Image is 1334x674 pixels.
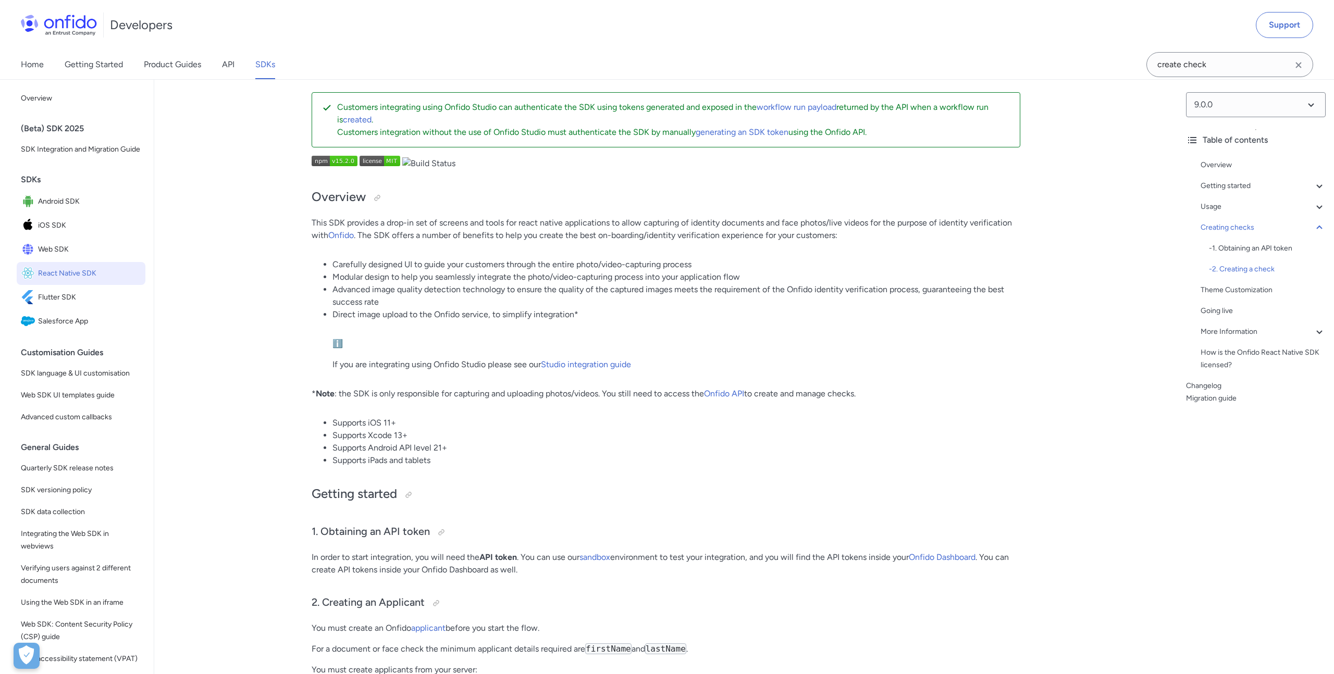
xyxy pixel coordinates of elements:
[17,558,145,591] a: Verifying users against 2 different documents
[1209,263,1326,276] div: - 2. Creating a check
[21,596,141,609] span: Using the Web SDK in an iframe
[21,314,38,329] img: IconSalesforce App
[337,126,1011,139] p: Customers integration without the use of Onfido Studio must authenticate the SDK by manually usin...
[17,262,145,285] a: IconReact Native SDKReact Native SDK
[579,552,610,562] a: sandbox
[1201,159,1326,171] a: Overview
[21,266,38,281] img: IconReact Native SDK
[17,310,145,333] a: IconSalesforce AppSalesforce App
[343,115,372,124] a: created
[337,101,1011,126] p: Customers integrating using Onfido Studio can authenticate the SDK using tokens generated and exp...
[17,286,145,309] a: IconFlutter SDKFlutter SDK
[312,643,1020,655] p: For a document or face check the minimum applicant details required are and .
[1256,12,1313,38] a: Support
[38,218,141,233] span: iOS SDK
[144,50,201,79] a: Product Guides
[328,230,354,240] a: Onfido
[110,17,172,33] h1: Developers
[909,552,975,562] a: Onfido Dashboard
[332,358,999,371] p: If you are integrating using Onfido Studio please see our
[1186,380,1326,392] a: Changelog
[21,462,141,475] span: Quarterly SDK release notes
[21,506,141,518] span: SDK data collection
[21,50,44,79] a: Home
[21,528,141,553] span: Integrating the Web SDK in webviews
[1201,201,1326,213] a: Usage
[332,429,1020,442] li: Supports Xcode 13+
[21,367,141,380] span: SDK language & UI customisation
[411,623,446,633] a: applicant
[332,283,1020,308] li: Advanced image quality detection technology to ensure the quality of the captured images meets th...
[17,458,145,479] a: Quarterly SDK release notes
[1201,221,1326,234] div: Creating checks
[1201,326,1326,338] a: More Information
[312,189,1020,206] h2: Overview
[17,238,145,261] a: IconWeb SDKWeb SDK
[255,50,275,79] a: SDKs
[312,551,1020,576] p: In order to start integration, you will need the . You can use our environment to test your integ...
[541,359,631,369] a: Studio integration guide
[1209,242,1326,255] a: -1. Obtaining an API token
[14,643,40,669] button: Open Preferences
[316,389,335,398] strong: Note
[38,266,141,281] span: React Native SDK
[21,618,141,643] span: Web SDK: Content Security Policy (CSP) guide
[21,653,141,665] span: SDK accessibility statement (VPAT)
[21,290,38,305] img: IconFlutter SDK
[17,523,145,557] a: Integrating the Web SDK in webviews
[17,363,145,384] a: SDK language & UI customisation
[21,484,141,496] span: SDK versioning policy
[1201,180,1326,192] div: Getting started
[17,407,145,428] a: Advanced custom callbacks
[222,50,234,79] a: API
[332,271,1020,283] li: Modular design to help you seamlessly integrate the photo/video-capturing process into your appli...
[1146,52,1313,77] input: Onfido search input field
[332,454,1020,467] li: Supports iPads and tablets
[17,190,145,213] a: IconAndroid SDKAndroid SDK
[21,143,141,156] span: SDK Integration and Migration Guide
[402,157,455,170] img: Build Status
[17,480,145,501] a: SDK versioning policy
[312,622,1020,634] p: You must create an Onfido before you start the flow.
[17,502,145,522] a: SDK data collection
[17,614,145,647] a: Web SDK: Content Security Policy (CSP) guide
[312,156,357,166] img: npm
[312,388,1020,400] p: * : the SDK is only responsible for capturing and uploading photos/videos. You still need to acce...
[1292,59,1305,71] svg: Clear search field button
[14,643,40,669] div: Cookie Preferences
[332,308,1020,321] li: Direct image upload to the Onfido service, to simplify integration*
[17,385,145,406] a: Web SDK UI templates guide
[1186,392,1326,405] a: Migration guide
[17,648,145,669] a: SDK accessibility statement (VPAT)
[1201,346,1326,371] div: How is the Onfido React Native SDK licensed?
[360,156,400,166] img: NPM
[17,139,145,160] a: SDK Integration and Migration Guide
[21,218,38,233] img: IconiOS SDK
[21,242,38,257] img: IconWeb SDK
[21,411,141,423] span: Advanced custom callbacks
[21,342,150,363] div: Customisation Guides
[757,102,836,112] a: workflow run payload
[332,442,1020,454] li: Supports Android API level 21+
[65,50,123,79] a: Getting Started
[1209,263,1326,276] a: -2. Creating a check
[332,338,999,350] p: ℹ️
[38,242,141,257] span: Web SDK
[38,194,141,209] span: Android SDK
[17,592,145,613] a: Using the Web SDK in an iframe
[21,15,97,35] img: Onfido Logo
[332,417,1020,429] li: Supports iOS 11+
[21,169,150,190] div: SDKs
[479,552,517,562] strong: API token
[38,314,141,329] span: Salesforce App
[1201,284,1326,296] a: Theme Customization
[21,92,141,105] span: Overview
[696,127,788,137] a: generating an SDK token
[1201,305,1326,317] a: Going live
[1209,242,1326,255] div: - 1. Obtaining an API token
[21,194,38,209] img: IconAndroid SDK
